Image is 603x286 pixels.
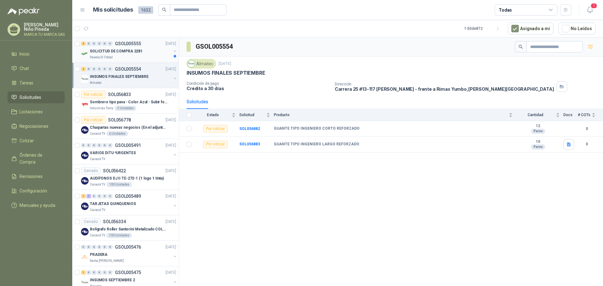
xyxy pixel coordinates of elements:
[108,92,131,97] p: SOL056833
[106,233,132,238] div: 700 Unidades
[81,67,86,71] div: 2
[8,170,65,182] a: Remisiones
[97,194,102,198] div: 0
[90,258,124,263] p: Santa [PERSON_NAME]
[81,245,86,249] div: 0
[81,167,100,175] div: Cerrado
[81,177,89,185] img: Company Logo
[102,41,107,46] div: 0
[81,194,86,198] div: 1
[590,3,597,9] span: 1
[203,125,228,132] div: Por cotizar
[72,215,179,241] a: CerradoSOL056334[DATE] Company LogoBolígrafo Roller Santorini Metalizado COLOR MORADO 1logoCaraco...
[8,48,65,60] a: Inicio
[81,142,177,162] a: 0 0 0 0 0 0 GSOL005491[DATE] Company LogoVARIOS DITU *URGENTESCaracol TV
[219,61,231,67] p: [DATE]
[72,165,179,190] a: CerradoSOL056422[DATE] Company LogoAUDÍFONOS DJ II TE-272-1 (1 logo 1 tinta)Caracol TV100 Unidades
[97,245,102,249] div: 0
[195,109,239,121] th: Estado
[90,157,105,162] p: Caracol TV
[81,243,177,263] a: 0 0 0 0 0 0 GSOL005476[DATE] Company LogoPRADERASanta [PERSON_NAME]
[8,106,65,118] a: Licitaciones
[103,169,126,173] p: SOL056422
[274,126,360,131] b: GUANTE TIPO INGENIERO CORTO REFORZADO
[335,82,554,86] p: Dirección
[166,66,176,72] p: [DATE]
[274,113,508,117] span: Producto
[516,124,560,129] b: 12
[81,202,89,210] img: Company Logo
[90,48,143,54] p: SOLICITUD DE COMPRA 2281
[108,194,112,198] div: 0
[90,106,113,111] p: Industrias Tomy
[90,277,135,283] p: INSUMOS SEPTIEMBRE 2
[8,120,65,132] a: Negociaciones
[108,143,112,148] div: 0
[115,194,141,198] p: GSOL005489
[166,117,176,123] p: [DATE]
[578,141,595,147] b: 0
[92,194,96,198] div: 0
[239,127,260,131] a: SOL056882
[24,23,65,31] p: [PERSON_NAME] Niño Pineda
[516,113,555,117] span: Cantidad
[19,152,59,165] span: Órdenes de Compra
[108,270,112,275] div: 0
[115,270,141,275] p: GSOL005475
[72,114,179,139] a: Por cotizarSOL056778[DATE] Company LogoChaquetas nuevas negocios (En el adjunto mas informacion)C...
[187,98,208,105] div: Solicitudes
[558,23,595,35] button: No Leídos
[138,6,153,14] span: 1632
[86,41,91,46] div: 0
[90,226,168,232] p: Bolígrafo Roller Santorini Metalizado COLOR MORADO 1logo
[162,8,166,12] span: search
[90,201,136,207] p: TARJETAS QUINQUENIOS
[108,67,112,71] div: 0
[106,182,132,187] div: 100 Unidades
[584,4,595,16] button: 1
[239,113,265,117] span: Solicitud
[81,218,100,225] div: Cerrado
[19,51,30,57] span: Inicio
[81,50,89,57] img: Company Logo
[166,41,176,47] p: [DATE]
[516,139,560,144] b: 10
[81,143,86,148] div: 0
[90,74,149,80] p: INSUMOS FINALES SEPTIEMBRE
[196,42,234,51] h3: GSOL005554
[8,135,65,147] a: Cotizar
[8,185,65,197] a: Configuración
[92,41,96,46] div: 0
[81,40,177,60] a: 4 0 0 0 0 0 GSOL005555[DATE] Company LogoSOLICITUD DE COMPRA 2281Panela El Trébol
[239,109,274,121] th: Solicitud
[8,8,40,15] img: Logo peakr
[90,80,102,85] p: Almatec
[86,143,91,148] div: 0
[519,45,523,49] span: search
[578,126,595,132] b: 0
[72,88,179,114] a: Por cotizarSOL056833[DATE] Company LogoSombrero tipo pava - Color Azul - Subir fotoIndustrias Tom...
[81,228,89,235] img: Company Logo
[81,116,106,124] div: Por cotizar
[86,245,91,249] div: 0
[90,125,168,131] p: Chaquetas nuevas negocios (En el adjunto mas informacion)
[274,109,516,121] th: Producto
[81,65,177,85] a: 2 0 0 0 0 0 GSOL005554[DATE] Company LogoINSUMOS FINALES SEPTIEMBREAlmatec
[203,141,228,148] div: Por cotizar
[274,142,359,147] b: GUANTE TIPO INGENIERO LARGO REFORZADO
[90,208,105,213] p: Caracol TV
[508,23,553,35] button: Asignado a mi
[188,60,195,67] img: Company Logo
[115,106,136,111] div: 3 Unidades
[19,123,48,130] span: Negociaciones
[92,143,96,148] div: 0
[115,245,141,249] p: GSOL005476
[90,182,105,187] p: Caracol TV
[86,67,91,71] div: 0
[166,143,176,148] p: [DATE]
[335,86,554,92] p: Carrera 25 #13-117 [PERSON_NAME] - frente a Rimax Yumbo , [PERSON_NAME][GEOGRAPHIC_DATA]
[563,109,578,121] th: Docs
[90,99,168,105] p: Sombrero tipo pava - Color Azul - Subir foto
[86,270,91,275] div: 0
